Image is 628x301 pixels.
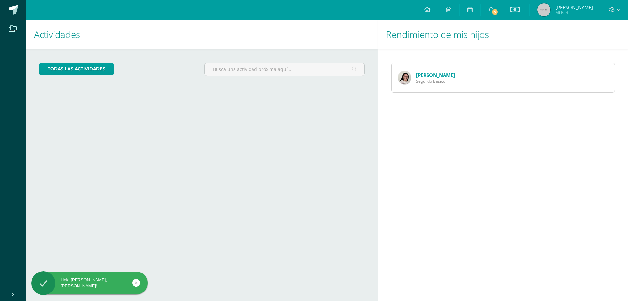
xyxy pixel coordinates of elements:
[416,72,455,78] a: [PERSON_NAME]
[398,71,411,84] img: 52bbd7ebeb8c66b435f9b93d231b3be3.png
[34,20,370,49] h1: Actividades
[39,63,114,75] a: todas las Actividades
[491,9,498,16] span: 5
[31,277,148,289] div: Hola [PERSON_NAME], [PERSON_NAME]!
[416,78,455,84] span: Segundo Básico
[205,63,364,76] input: Busca una actividad próxima aquí...
[537,3,550,16] img: 45x45
[386,20,620,49] h1: Rendimiento de mis hijos
[555,10,593,15] span: Mi Perfil
[555,4,593,10] span: [PERSON_NAME]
